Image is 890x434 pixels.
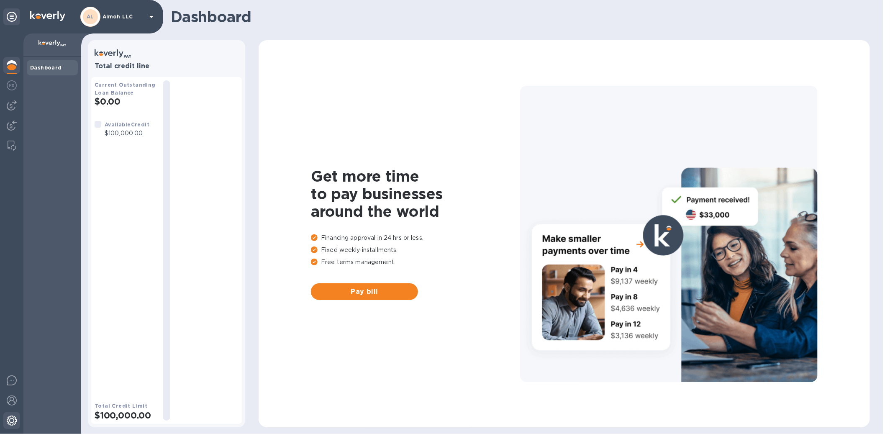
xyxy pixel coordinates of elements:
[311,246,520,254] p: Fixed weekly installments.
[87,13,94,20] b: AL
[95,62,239,70] h3: Total credit line
[95,410,156,421] h2: $100,000.00
[318,287,411,297] span: Pay bill
[95,403,147,409] b: Total Credit Limit
[171,8,866,26] h1: Dashboard
[311,234,520,242] p: Financing approval in 24 hrs or less.
[7,80,17,90] img: Foreign exchange
[103,14,144,20] p: Aimoh LLC
[311,167,520,220] h1: Get more time to pay businesses around the world
[30,64,62,71] b: Dashboard
[30,11,65,21] img: Logo
[311,283,418,300] button: Pay bill
[95,82,156,96] b: Current Outstanding Loan Balance
[105,121,149,128] b: Available Credit
[311,258,520,267] p: Free terms management.
[95,96,156,107] h2: $0.00
[3,8,20,25] div: Unpin categories
[105,129,149,138] p: $100,000.00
